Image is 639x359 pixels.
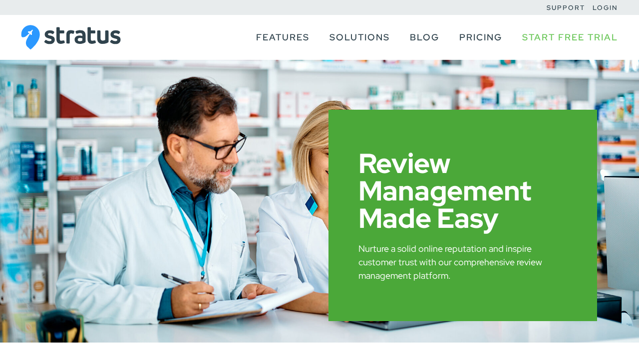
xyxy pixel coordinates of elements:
[522,28,618,47] a: Start Free Trial
[329,28,390,47] a: Solutions
[459,28,502,47] a: Pricing
[21,25,121,50] img: Stratus
[547,3,585,12] a: Support
[358,242,567,282] p: Nurture a solid online reputation and inspire customer trust with our comprehensive review manage...
[256,28,310,47] a: Features
[358,150,567,232] h1: Review Management Made Easy
[593,3,618,12] a: Login
[246,15,618,60] nav: Primary
[410,28,439,47] a: Blog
